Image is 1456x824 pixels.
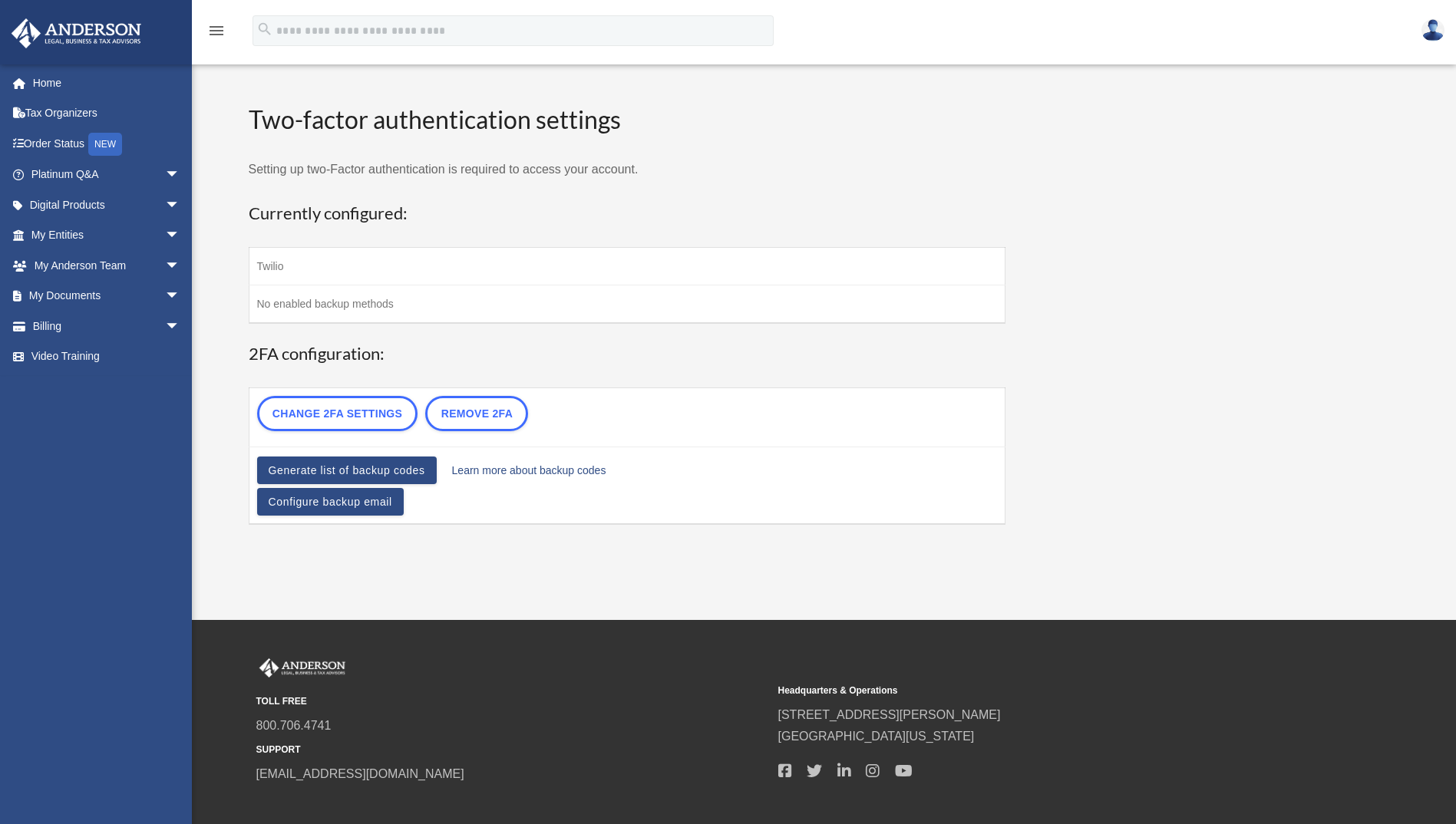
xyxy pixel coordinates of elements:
a: [STREET_ADDRESS][PERSON_NAME] [778,708,1001,721]
a: Home [11,68,203,98]
a: [GEOGRAPHIC_DATA][US_STATE] [778,730,975,743]
a: My Entitiesarrow_drop_down [11,220,203,251]
h2: Two-factor authentication settings [249,103,1006,137]
a: Order StatusNEW [11,128,203,160]
i: menu [207,21,226,40]
h3: Currently configured: [249,202,1006,226]
a: Billingarrow_drop_down [11,311,203,341]
small: SUPPORT [256,742,768,758]
a: Remove 2FA [425,396,528,431]
span: arrow_drop_down [165,311,196,342]
img: Anderson Advisors Platinum Portal [7,18,146,48]
a: Learn more about backup codes [452,460,606,481]
td: No enabled backup methods [249,285,1005,323]
div: NEW [88,133,122,156]
span: arrow_drop_down [165,190,196,221]
img: Anderson Advisors Platinum Portal [256,658,348,678]
a: Configure backup email [257,488,404,516]
span: arrow_drop_down [165,250,196,282]
a: Platinum Q&Aarrow_drop_down [11,160,203,190]
a: My Documentsarrow_drop_down [11,281,203,311]
a: My Anderson Teamarrow_drop_down [11,250,203,281]
p: Setting up two-Factor authentication is required to access your account. [249,159,1006,180]
td: Twilio [249,247,1005,285]
a: Generate list of backup codes [257,456,437,484]
a: 800.706.4741 [256,719,332,732]
a: Video Training [11,341,203,372]
h3: 2FA configuration: [249,342,1006,366]
span: arrow_drop_down [165,160,196,191]
i: search [256,21,273,38]
span: arrow_drop_down [165,281,196,312]
small: Headquarters & Operations [778,683,1289,699]
a: [EMAIL_ADDRESS][DOMAIN_NAME] [256,767,464,780]
span: arrow_drop_down [165,220,196,252]
small: TOLL FREE [256,694,768,710]
a: menu [207,27,226,40]
img: User Pic [1421,19,1444,41]
a: Digital Productsarrow_drop_down [11,190,203,220]
a: Tax Organizers [11,98,203,129]
a: Change 2FA settings [257,396,418,431]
